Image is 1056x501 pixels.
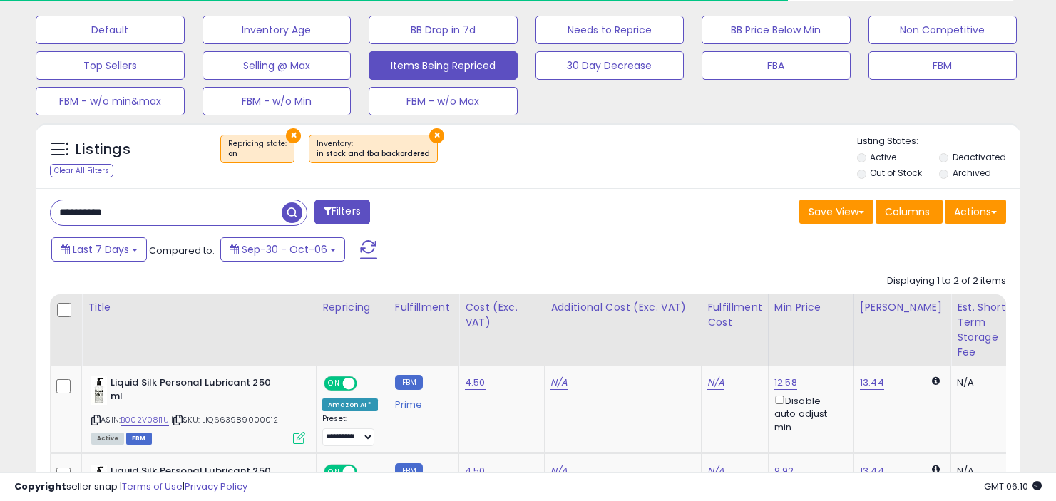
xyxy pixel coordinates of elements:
[91,433,124,445] span: All listings currently available for purchase on Amazon
[550,464,568,478] a: N/A
[887,274,1006,288] div: Displaying 1 to 2 of 2 items
[228,138,287,160] span: Repricing state :
[774,393,843,434] div: Disable auto adjust min
[325,378,343,390] span: ON
[121,414,169,426] a: B002V08I1U
[51,237,147,262] button: Last 7 Days
[228,149,287,159] div: on
[774,376,797,390] a: 12.58
[885,205,930,219] span: Columns
[242,242,327,257] span: Sep-30 - Oct-06
[953,167,991,179] label: Archived
[203,51,352,80] button: Selling @ Max
[203,87,352,115] button: FBM - w/o Min
[395,463,423,478] small: FBM
[322,414,378,446] div: Preset:
[111,465,284,495] b: Liquid Silk Personal Lubricant 250 ml
[860,464,884,478] a: 13.44
[36,51,185,80] button: Top Sellers
[369,87,518,115] button: FBM - w/o Max
[550,376,568,390] a: N/A
[945,200,1006,224] button: Actions
[36,16,185,44] button: Default
[88,300,310,315] div: Title
[395,375,423,390] small: FBM
[535,16,685,44] button: Needs to Reprice
[395,393,448,410] div: Prime
[868,51,1017,80] button: FBM
[957,376,1004,389] div: N/A
[36,87,185,115] button: FBM - w/o min&max
[203,16,352,44] button: Inventory Age
[774,300,848,315] div: Min Price
[707,376,724,390] a: N/A
[957,300,1009,360] div: Est. Short Term Storage Fee
[73,242,129,257] span: Last 7 Days
[149,244,215,257] span: Compared to:
[91,376,107,405] img: 31KuhyTg7WL._SL40_.jpg
[774,464,794,478] a: 9.92
[91,376,305,443] div: ASIN:
[369,16,518,44] button: BB Drop in 7d
[857,135,1020,148] p: Listing States:
[702,51,851,80] button: FBA
[111,376,284,406] b: Liquid Silk Personal Lubricant 250 ml
[957,465,1004,477] div: N/A
[369,51,518,80] button: Items Being Repriced
[702,16,851,44] button: BB Price Below Min
[395,300,453,315] div: Fulfillment
[429,128,444,143] button: ×
[14,480,247,494] div: seller snap | |
[870,167,922,179] label: Out of Stock
[465,300,538,330] div: Cost (Exc. VAT)
[953,151,1006,163] label: Deactivated
[465,464,486,478] a: 4.50
[355,378,378,390] span: OFF
[220,237,345,262] button: Sep-30 - Oct-06
[317,138,430,160] span: Inventory :
[317,149,430,159] div: in stock and fba backordered
[322,398,378,411] div: Amazon AI *
[550,300,695,315] div: Additional Cost (Exc. VAT)
[91,465,107,493] img: 31KuhyTg7WL._SL40_.jpg
[707,464,724,478] a: N/A
[122,480,183,493] a: Terms of Use
[860,376,884,390] a: 13.44
[286,128,301,143] button: ×
[50,164,113,177] div: Clear All Filters
[355,465,378,477] span: OFF
[876,200,943,224] button: Columns
[185,480,247,493] a: Privacy Policy
[870,151,896,163] label: Active
[984,480,1042,493] span: 2025-10-14 06:10 GMT
[799,200,873,224] button: Save View
[465,376,486,390] a: 4.50
[171,414,279,425] span: | SKU: LIQ663989000012
[322,300,383,315] div: Repricing
[707,300,762,330] div: Fulfillment Cost
[14,480,66,493] strong: Copyright
[126,433,152,445] span: FBM
[314,200,370,224] button: Filters
[535,51,685,80] button: 30 Day Decrease
[325,465,343,477] span: ON
[860,300,945,315] div: [PERSON_NAME]
[76,140,130,160] h5: Listings
[868,16,1017,44] button: Non Competitive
